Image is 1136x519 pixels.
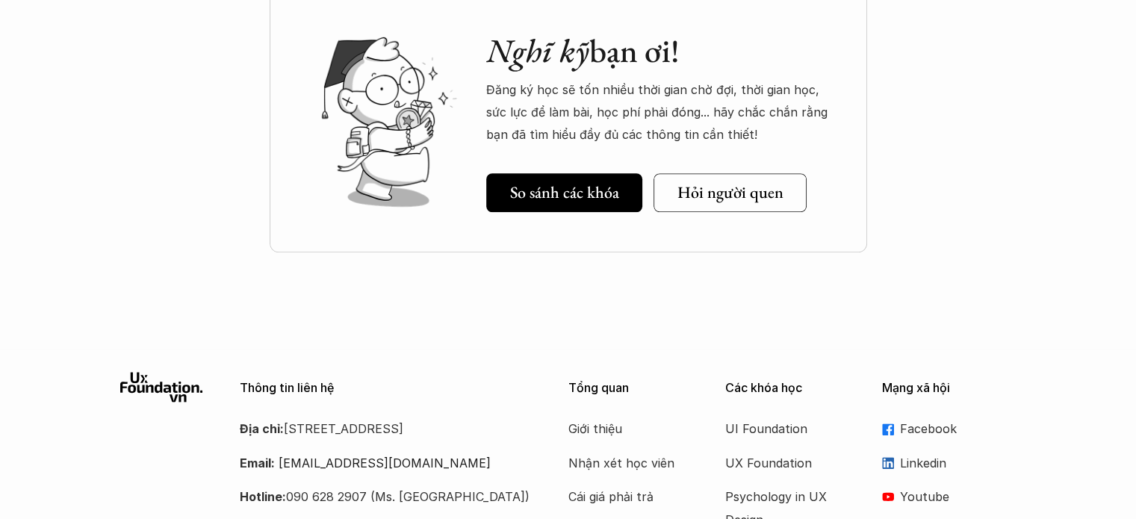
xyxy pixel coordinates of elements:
[568,485,688,508] a: Cái giá phải trả
[510,183,619,202] h5: So sánh các khóa
[486,31,837,71] h2: bạn ơi!
[240,417,531,440] p: [STREET_ADDRESS]
[900,452,1016,474] p: Linkedin
[900,485,1016,508] p: Youtube
[568,381,703,395] p: Tổng quan
[240,456,275,470] strong: Email:
[725,417,845,440] a: UI Foundation
[240,421,284,436] strong: Địa chỉ:
[725,381,860,395] p: Các khóa học
[882,417,1016,440] a: Facebook
[568,417,688,440] a: Giới thiệu
[882,485,1016,508] a: Youtube
[240,485,531,508] p: 090 628 2907 (Ms. [GEOGRAPHIC_DATA])
[882,381,1016,395] p: Mạng xã hội
[486,173,642,212] a: So sánh các khóa
[725,452,845,474] a: UX Foundation
[240,489,286,504] strong: Hotline:
[654,173,807,212] a: Hỏi người quen
[677,183,783,202] h5: Hỏi người quen
[900,417,1016,440] p: Facebook
[568,452,688,474] a: Nhận xét học viên
[279,456,491,470] a: [EMAIL_ADDRESS][DOMAIN_NAME]
[240,381,531,395] p: Thông tin liên hệ
[882,452,1016,474] a: Linkedin
[486,78,837,146] p: Đăng ký học sẽ tốn nhiều thời gian chờ đợi, thời gian học, sức lực để làm bài, học phí phải đóng....
[486,29,589,72] em: Nghĩ kỹ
